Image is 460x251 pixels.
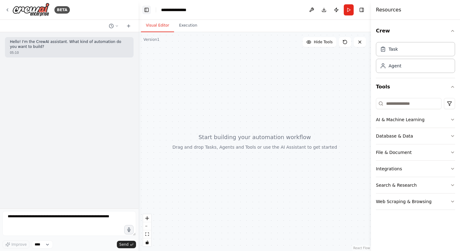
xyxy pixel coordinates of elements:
[141,19,174,32] button: Visual Editor
[353,246,370,250] a: React Flow attribution
[54,6,70,14] div: BETA
[376,128,455,144] button: Database & Data
[119,242,129,247] span: Send
[376,96,455,215] div: Tools
[376,40,455,78] div: Crew
[376,112,455,128] button: AI & Machine Learning
[143,238,151,246] button: toggle interactivity
[143,230,151,238] button: fit view
[376,194,455,210] button: Web Scraping & Browsing
[376,6,401,14] h4: Resources
[10,40,129,49] p: Hello! I'm the CrewAI assistant. What kind of automation do you want to build?
[11,242,27,247] span: Improve
[143,214,151,222] button: zoom in
[143,214,151,246] div: React Flow controls
[142,6,151,14] button: Hide left sidebar
[376,22,455,40] button: Crew
[143,222,151,230] button: zoom out
[376,161,455,177] button: Integrations
[106,22,121,30] button: Switch to previous chat
[143,37,160,42] div: Version 1
[376,177,455,193] button: Search & Research
[389,46,398,52] div: Task
[124,22,134,30] button: Start a new chat
[303,37,336,47] button: Hide Tools
[376,144,455,160] button: File & Document
[389,63,401,69] div: Agent
[117,241,136,248] button: Send
[314,40,333,45] span: Hide Tools
[357,6,366,14] button: Hide right sidebar
[376,78,455,96] button: Tools
[174,19,202,32] button: Execution
[2,240,29,249] button: Improve
[124,225,134,234] button: Click to speak your automation idea
[10,50,129,55] div: 05:10
[161,7,192,13] nav: breadcrumb
[12,3,49,17] img: Logo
